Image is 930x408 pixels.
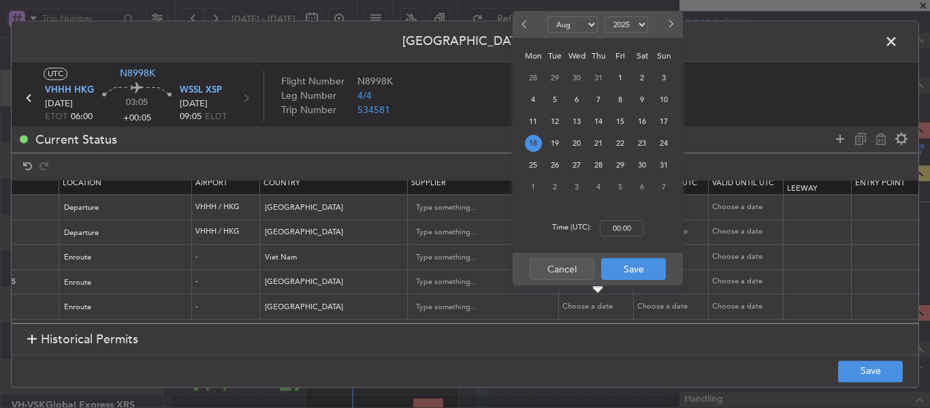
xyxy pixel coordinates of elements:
[609,67,631,89] div: 1-8-2025
[612,69,629,87] span: 1
[588,67,609,89] div: 31-7-2025
[568,157,586,174] span: 27
[631,45,653,67] div: Sat
[588,132,609,154] div: 21-8-2025
[656,113,673,130] span: 17
[712,251,783,263] div: Choose a date
[525,113,542,130] span: 11
[631,89,653,110] div: 9-8-2025
[590,157,607,174] span: 28
[631,132,653,154] div: 23-8-2025
[712,301,783,313] div: Choose a date
[547,91,564,108] span: 5
[609,132,631,154] div: 22-8-2025
[653,110,675,132] div: 17-8-2025
[590,135,607,152] span: 21
[656,157,673,174] span: 31
[547,178,564,195] span: 2
[547,113,564,130] span: 12
[637,301,708,313] div: Choose a date
[656,69,673,87] span: 3
[588,110,609,132] div: 14-8-2025
[525,178,542,195] span: 1
[590,178,607,195] span: 4
[12,21,918,62] header: [GEOGRAPHIC_DATA]
[590,113,607,130] span: 14
[634,113,651,130] span: 16
[634,69,651,87] span: 2
[547,16,598,33] select: Select month
[612,91,629,108] span: 8
[653,176,675,198] div: 7-9-2025
[530,258,594,280] button: Cancel
[590,91,607,108] span: 7
[525,157,542,174] span: 25
[787,172,824,194] span: Validity / Leeway
[544,176,566,198] div: 2-9-2025
[522,132,544,154] div: 18-8-2025
[544,154,566,176] div: 26-8-2025
[609,89,631,110] div: 8-8-2025
[653,89,675,110] div: 10-8-2025
[656,91,673,108] span: 10
[568,178,586,195] span: 3
[631,176,653,198] div: 6-9-2025
[609,45,631,67] div: Fri
[605,16,648,33] select: Select year
[568,91,586,108] span: 6
[656,135,673,152] span: 24
[600,220,643,236] input: --:--
[634,178,651,195] span: 6
[544,67,566,89] div: 29-7-2025
[634,135,651,152] span: 23
[712,227,783,238] div: Choose a date
[544,132,566,154] div: 19-8-2025
[631,67,653,89] div: 2-8-2025
[609,110,631,132] div: 15-8-2025
[566,110,588,132] div: 13-8-2025
[712,178,774,188] span: Valid Until Utc
[568,69,586,87] span: 30
[566,154,588,176] div: 27-8-2025
[634,157,651,174] span: 30
[547,69,564,87] span: 29
[656,178,673,195] span: 7
[522,67,544,89] div: 28-7-2025
[544,89,566,110] div: 5-8-2025
[653,45,675,67] div: Sun
[653,154,675,176] div: 31-8-2025
[612,178,629,195] span: 5
[566,67,588,89] div: 30-7-2025
[838,360,903,382] button: Save
[568,113,586,130] span: 13
[612,113,629,130] span: 15
[631,154,653,176] div: 30-8-2025
[525,91,542,108] span: 4
[653,132,675,154] div: 24-8-2025
[522,110,544,132] div: 11-8-2025
[609,154,631,176] div: 29-8-2025
[712,277,783,288] div: Choose a date
[855,178,905,188] span: Entry Point
[547,135,564,152] span: 19
[522,45,544,67] div: Mon
[588,89,609,110] div: 7-8-2025
[566,176,588,198] div: 3-9-2025
[588,154,609,176] div: 28-8-2025
[525,135,542,152] span: 18
[547,157,564,174] span: 26
[522,176,544,198] div: 1-9-2025
[612,135,629,152] span: 22
[601,258,666,280] button: Save
[634,91,651,108] span: 9
[588,176,609,198] div: 4-9-2025
[522,89,544,110] div: 4-8-2025
[544,45,566,67] div: Tue
[522,154,544,176] div: 25-8-2025
[612,157,629,174] span: 29
[518,14,533,35] button: Previous month
[544,110,566,132] div: 12-8-2025
[552,222,592,236] span: Time (UTC):
[566,45,588,67] div: Wed
[525,69,542,87] span: 28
